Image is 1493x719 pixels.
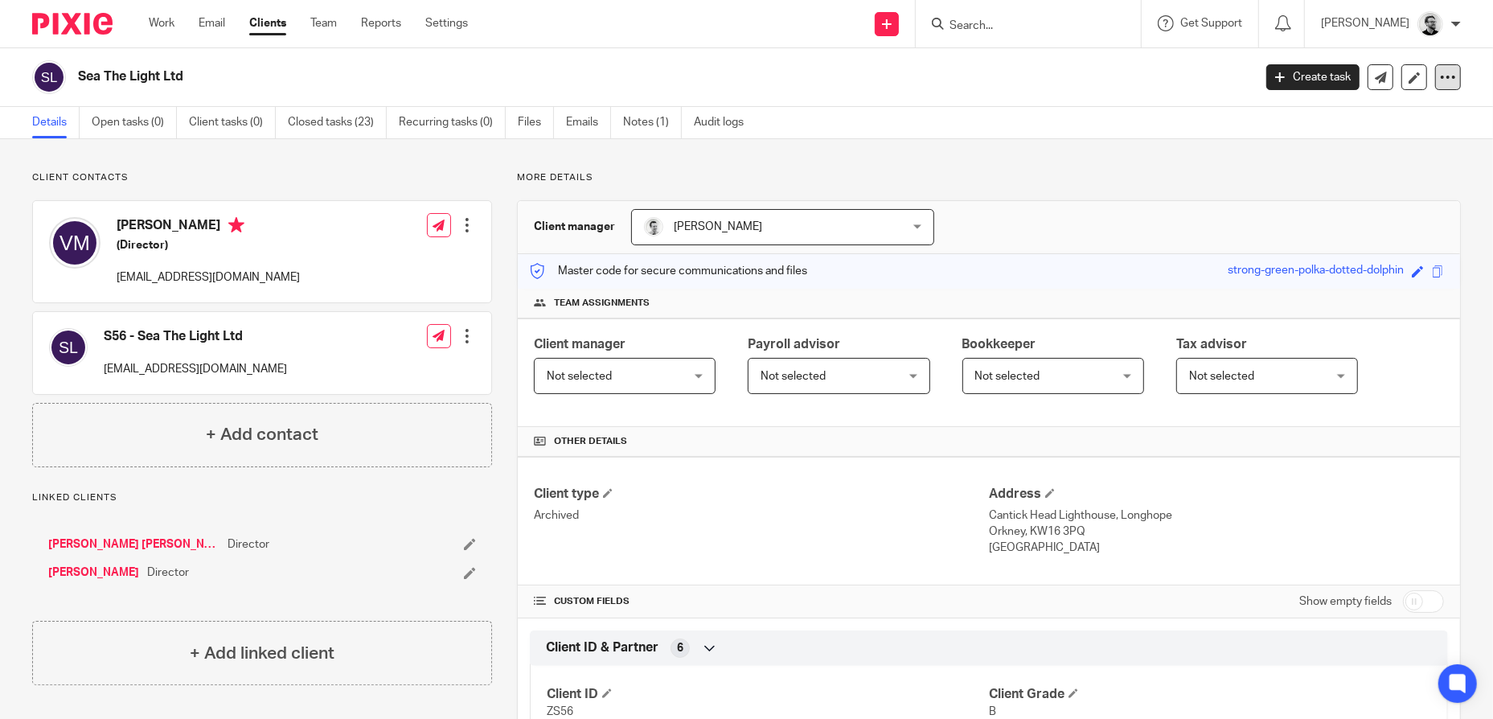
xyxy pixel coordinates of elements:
[32,60,66,94] img: svg%3E
[117,269,300,286] p: [EMAIL_ADDRESS][DOMAIN_NAME]
[677,640,683,656] span: 6
[761,371,826,382] span: Not selected
[48,565,139,581] a: [PERSON_NAME]
[694,107,756,138] a: Audit logs
[554,297,650,310] span: Team assignments
[228,536,269,553] span: Director
[554,435,627,448] span: Other details
[989,686,1431,703] h4: Client Grade
[547,371,612,382] span: Not selected
[104,328,287,345] h4: S56 - Sea The Light Ltd
[425,15,468,31] a: Settings
[228,217,244,233] i: Primary
[1176,338,1247,351] span: Tax advisor
[147,565,189,581] span: Director
[748,338,840,351] span: Payroll advisor
[399,107,506,138] a: Recurring tasks (0)
[32,13,113,35] img: Pixie
[644,217,663,236] img: Andy_2025.jpg
[1299,594,1392,610] label: Show empty fields
[1189,371,1254,382] span: Not selected
[534,219,615,235] h3: Client manager
[1228,262,1404,281] div: strong-green-polka-dotted-dolphin
[48,536,219,553] a: [PERSON_NAME] [PERSON_NAME]
[534,338,626,351] span: Client manager
[190,641,334,666] h4: + Add linked client
[189,107,276,138] a: Client tasks (0)
[117,217,300,237] h4: [PERSON_NAME]
[534,595,989,608] h4: CUSTOM FIELDS
[249,15,286,31] a: Clients
[989,507,1444,524] p: Cantick Head Lighthouse, Longhope
[989,486,1444,503] h4: Address
[1321,15,1409,31] p: [PERSON_NAME]
[517,171,1461,184] p: More details
[32,491,492,504] p: Linked clients
[989,540,1444,556] p: [GEOGRAPHIC_DATA]
[117,237,300,253] h5: (Director)
[674,221,762,232] span: [PERSON_NAME]
[975,371,1040,382] span: Not selected
[32,107,80,138] a: Details
[948,19,1093,34] input: Search
[49,217,100,269] img: svg%3E
[32,171,492,184] p: Client contacts
[206,422,318,447] h4: + Add contact
[566,107,611,138] a: Emails
[149,15,174,31] a: Work
[361,15,401,31] a: Reports
[1266,64,1360,90] a: Create task
[962,338,1036,351] span: Bookkeeper
[546,639,658,656] span: Client ID & Partner
[199,15,225,31] a: Email
[530,263,807,279] p: Master code for secure communications and files
[623,107,682,138] a: Notes (1)
[288,107,387,138] a: Closed tasks (23)
[534,507,989,524] p: Archived
[1417,11,1443,37] img: Jack_2025.jpg
[547,686,989,703] h4: Client ID
[92,107,177,138] a: Open tasks (0)
[518,107,554,138] a: Files
[534,486,989,503] h4: Client type
[104,361,287,377] p: [EMAIL_ADDRESS][DOMAIN_NAME]
[78,68,1009,85] h2: Sea The Light Ltd
[989,706,996,717] span: B
[49,328,88,367] img: svg%3E
[1180,18,1242,29] span: Get Support
[989,524,1444,540] p: Orkney, KW16 3PQ
[547,706,573,717] span: ZS56
[310,15,337,31] a: Team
